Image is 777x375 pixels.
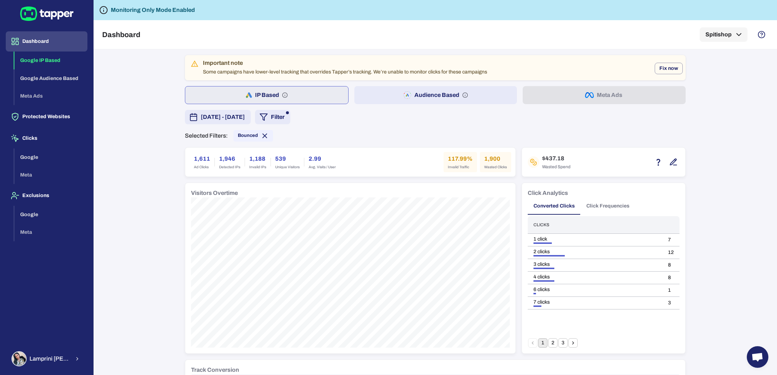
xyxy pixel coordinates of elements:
span: Invalid IPs [249,165,266,170]
div: 1 click [533,236,656,242]
h6: $437.18 [542,154,571,163]
div: Some campaigns have lower-level tracking that overrides Tapper’s tracking. We’re unable to monito... [203,57,487,78]
button: Lamprini ReppaLamprini [PERSON_NAME] [6,348,87,369]
svg: IP based: Search, Display, and Shopping. [282,92,288,98]
div: 4 clicks [533,274,656,280]
div: Important note [203,59,487,67]
span: [DATE] - [DATE] [201,113,245,121]
h6: Visitors Overtime [191,189,238,197]
button: [DATE] - [DATE] [185,110,251,124]
h5: Dashboard [102,30,140,39]
p: Selected Filters: [185,132,228,139]
button: Google [14,206,87,224]
div: 3 clicks [533,261,656,268]
td: 1 [662,284,680,297]
h6: Track Conversion [191,366,239,374]
a: Protected Websites [6,113,87,119]
h6: Monitoring Only Mode Enabled [111,6,195,14]
button: page 1 [538,338,547,348]
h6: 2.99 [309,155,336,163]
button: Clicks [6,128,87,148]
svg: Audience based: Search, Display, Shopping, Video Performance Max, Demand Generation [462,92,468,98]
button: Protected Websites [6,107,87,127]
td: 8 [662,272,680,284]
h6: 117.99% [448,155,473,163]
button: IP Based [185,86,349,104]
img: Lamprini Reppa [12,352,26,366]
span: Avg. Visits / User [309,165,336,170]
a: Google [14,211,87,217]
h6: 1,611 [194,155,210,163]
span: Bounced [238,133,258,138]
button: Go to next page [568,338,578,348]
button: Google IP Based [14,52,87,70]
a: Open chat [747,346,768,368]
button: Exclusions [6,186,87,206]
h6: 1,946 [219,155,240,163]
span: Wasted Spend [542,164,571,170]
td: 8 [662,259,680,272]
h6: 1,900 [484,155,507,163]
span: Ad Clicks [194,165,210,170]
button: Estimation based on the quantity of invalid click x cost-per-click. [652,156,664,168]
button: Click Frequencies [581,197,635,215]
h6: 1,188 [249,155,266,163]
svg: Tapper is not blocking any fraudulent activity for this domain [99,6,108,14]
button: Fix now [655,63,683,74]
th: Clicks [528,216,662,234]
button: Go to page 2 [548,338,558,348]
span: Unique Visitors [275,165,300,170]
a: Dashboard [6,38,87,44]
h6: Click Analytics [528,189,568,197]
span: Lamprini [PERSON_NAME] [29,355,70,362]
span: Invalid Traffic [448,165,473,170]
button: Dashboard [6,31,87,52]
nav: pagination navigation [528,338,578,348]
button: Google [14,148,87,166]
a: Clicks [6,135,87,141]
div: 2 clicks [533,249,656,255]
a: Google IP Based [14,57,87,63]
span: Detected IPs [219,165,240,170]
a: Exclusions [6,192,87,198]
div: 6 clicks [533,286,656,293]
button: Google Audience Based [14,70,87,88]
button: Filter [255,110,290,124]
td: 3 [662,297,680,309]
button: Converted Clicks [528,197,581,215]
a: Google [14,153,87,160]
button: Audience Based [354,86,517,104]
td: 12 [662,246,680,259]
button: Spitishop [700,27,748,42]
span: Wasted Clicks [484,165,507,170]
button: Go to page 3 [558,338,568,348]
div: Bounced [233,130,273,142]
div: 7 clicks [533,299,656,305]
h6: 539 [275,155,300,163]
a: Google Audience Based [14,75,87,81]
td: 7 [662,234,680,246]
